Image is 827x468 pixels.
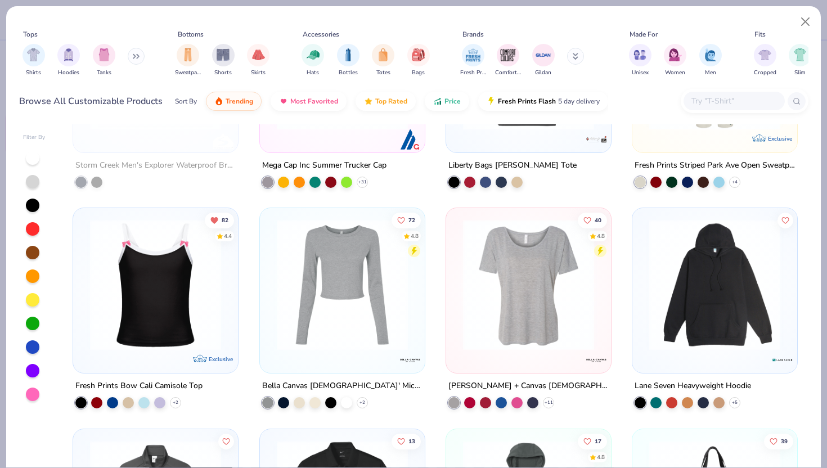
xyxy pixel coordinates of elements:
[448,379,609,393] div: [PERSON_NAME] + Canvas [DEMOGRAPHIC_DATA]' Slouchy T-Shirt
[457,219,600,350] img: 66c9def3-396c-43f3-89a1-c921e7bc6e99
[754,29,766,39] div: Fits
[732,179,738,186] span: + 4
[690,94,777,107] input: Try "T-Shirt"
[27,48,40,61] img: Shirts Image
[699,44,722,77] div: filter for Men
[444,97,461,106] span: Price
[487,97,496,106] img: flash.gif
[342,48,354,61] img: Bottles Image
[375,97,407,106] span: Top Rated
[209,355,233,363] span: Exclusive
[93,44,115,77] button: filter button
[532,44,555,77] div: filter for Gildan
[412,69,425,77] span: Bags
[794,48,806,61] img: Slim Image
[412,48,424,61] img: Bags Image
[585,349,608,371] img: Bella + Canvas logo
[535,69,551,77] span: Gildan
[206,92,262,111] button: Trending
[771,349,794,371] img: Lane Seven logo
[754,44,776,77] div: filter for Cropped
[595,218,601,223] span: 40
[478,92,608,111] button: Fresh Prints Flash5 day delivery
[407,44,430,77] button: filter button
[84,219,227,350] img: c186e665-251a-47c8-98ac-0adcdfc37056
[789,44,811,77] div: filter for Slim
[337,44,359,77] button: filter button
[781,438,788,444] span: 39
[224,232,232,241] div: 4.4
[262,379,423,393] div: Bella Canvas [DEMOGRAPHIC_DATA]' Micro Ribbed Long Sleeve Baby Tee
[75,159,236,173] div: Storm Creek Men's Explorer Waterproof Breathable Rain Jacket
[356,92,416,111] button: Top Rated
[23,44,45,77] div: filter for Shirts
[213,128,235,151] img: Storm Creek logo
[205,213,234,228] button: Unlike
[302,44,324,77] button: filter button
[214,97,223,106] img: trending.gif
[271,92,347,111] button: Most Favorited
[460,69,486,77] span: Fresh Prints
[597,232,605,241] div: 4.8
[758,48,771,61] img: Cropped Image
[175,44,201,77] div: filter for Sweatpants
[705,69,716,77] span: Men
[173,399,178,406] span: + 2
[252,48,265,61] img: Skirts Image
[632,69,649,77] span: Unisex
[93,44,115,77] div: filter for Tanks
[754,44,776,77] button: filter button
[175,69,201,77] span: Sweatpants
[377,48,389,61] img: Totes Image
[307,48,320,61] img: Hats Image
[23,29,38,39] div: Tops
[307,69,319,77] span: Hats
[754,69,776,77] span: Cropped
[664,44,686,77] button: filter button
[175,44,201,77] button: filter button
[535,47,552,64] img: Gildan Image
[495,44,521,77] div: filter for Comfort Colors
[699,44,722,77] button: filter button
[222,218,228,223] span: 82
[339,69,358,77] span: Bottles
[585,128,608,151] img: Liberty Bags logo
[178,29,204,39] div: Bottoms
[600,219,742,350] img: 83a38d6a-c169-4df4-8183-4a0158fc1345
[279,97,288,106] img: most_fav.gif
[290,97,338,106] span: Most Favorited
[399,349,421,371] img: Bella + Canvas logo
[629,44,651,77] button: filter button
[495,44,521,77] button: filter button
[214,69,232,77] span: Shorts
[376,69,390,77] span: Totes
[410,232,418,241] div: 4.8
[251,69,266,77] span: Skirts
[98,48,110,61] img: Tanks Image
[704,48,717,61] img: Men Image
[303,29,339,39] div: Accessories
[217,48,230,61] img: Shorts Image
[271,219,414,350] img: b4bb1e2f-f7d4-4cd0-95e8-cbfaf6568a96
[97,69,111,77] span: Tanks
[558,95,600,108] span: 5 day delivery
[358,179,366,186] span: + 31
[372,44,394,77] button: filter button
[595,438,601,444] span: 17
[629,44,651,77] div: filter for Unisex
[372,44,394,77] div: filter for Totes
[337,44,359,77] div: filter for Bottles
[578,433,607,449] button: Like
[777,213,793,228] button: Like
[247,44,269,77] div: filter for Skirts
[764,433,793,449] button: Like
[664,44,686,77] div: filter for Women
[414,219,556,350] img: 9e5979fd-04ee-4127-9a29-6a6f0f85b860
[635,159,795,173] div: Fresh Prints Striped Park Ave Open Sweatpants
[495,69,521,77] span: Comfort Colors
[544,399,552,406] span: + 11
[462,29,484,39] div: Brands
[75,379,203,393] div: Fresh Prints Bow Cali Camisole Top
[247,44,269,77] button: filter button
[302,44,324,77] div: filter for Hats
